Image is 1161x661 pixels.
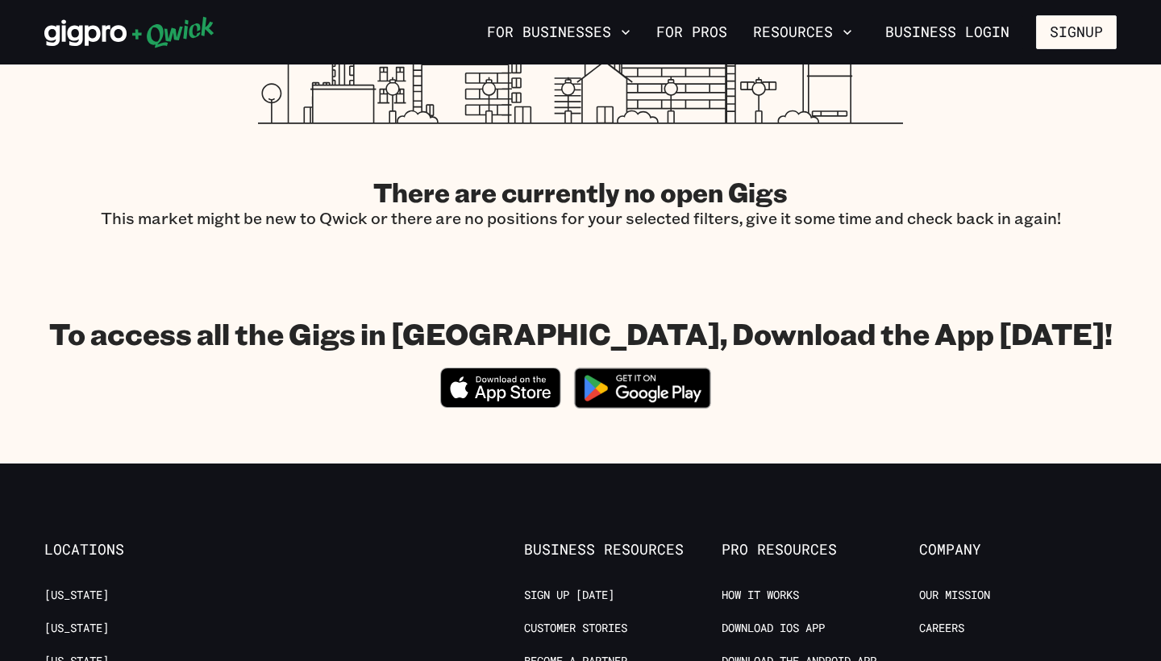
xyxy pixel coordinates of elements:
span: Business Resources [524,541,722,559]
span: Company [919,541,1117,559]
a: Business Login [872,15,1023,49]
a: Customer stories [524,621,627,636]
span: Locations [44,541,242,559]
a: [US_STATE] [44,588,109,603]
h1: To access all the Gigs in [GEOGRAPHIC_DATA], Download the App [DATE]! [49,315,1113,351]
a: For Pros [650,19,734,46]
button: Resources [747,19,859,46]
button: For Businesses [481,19,637,46]
a: Download IOS App [722,621,825,636]
h2: There are currently no open Gigs [101,176,1061,208]
span: Pro Resources [722,541,919,559]
p: This market might be new to Qwick or there are no positions for your selected filters, give it so... [101,208,1061,228]
a: [US_STATE] [44,621,109,636]
img: Get it on Google Play [564,358,721,418]
a: Our Mission [919,588,990,603]
a: How it Works [722,588,799,603]
a: Careers [919,621,964,636]
a: Download on the App Store [440,394,561,411]
button: Signup [1036,15,1117,49]
a: Sign up [DATE] [524,588,614,603]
